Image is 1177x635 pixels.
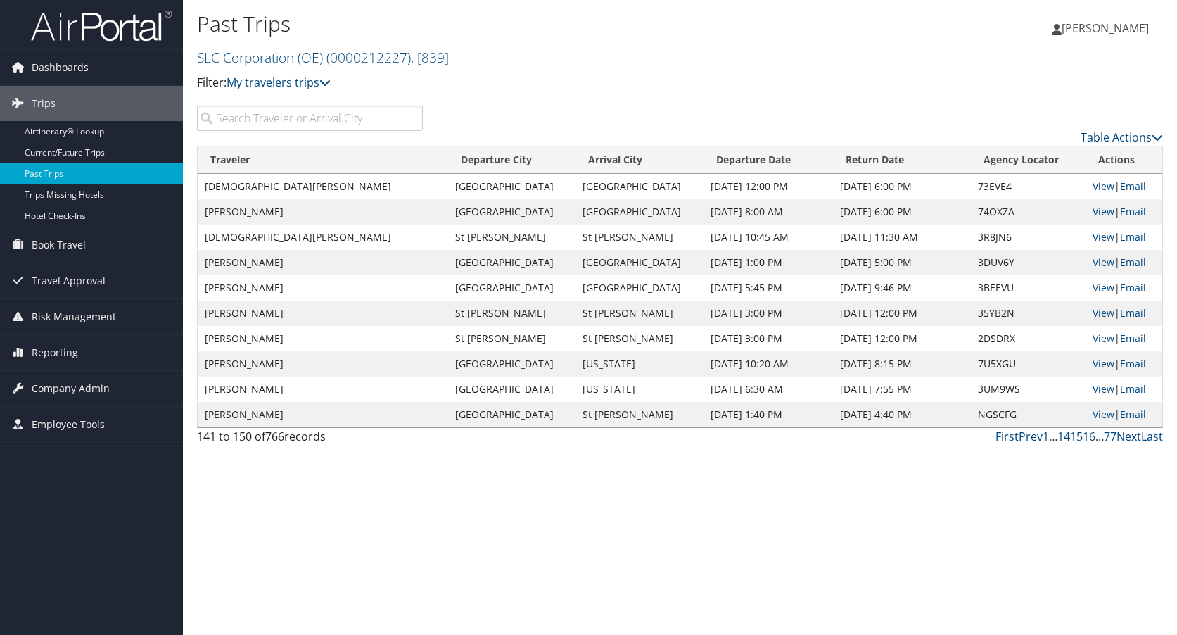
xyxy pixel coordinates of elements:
[1086,402,1162,427] td: |
[1093,408,1114,421] a: View
[971,351,1085,377] td: 7U5XGU
[448,402,576,427] td: [GEOGRAPHIC_DATA]
[265,429,284,444] span: 766
[971,225,1085,250] td: 3R8JN6
[971,146,1085,174] th: Agency Locator: activate to sort column ascending
[833,199,972,225] td: [DATE] 6:00 PM
[704,275,833,301] td: [DATE] 5:45 PM
[198,225,448,250] td: [DEMOGRAPHIC_DATA][PERSON_NAME]
[448,225,576,250] td: St [PERSON_NAME]
[1086,377,1162,402] td: |
[1120,281,1146,294] a: Email
[448,326,576,351] td: St [PERSON_NAME]
[1019,429,1043,444] a: Prev
[1093,230,1114,244] a: View
[198,275,448,301] td: [PERSON_NAME]
[1120,256,1146,269] a: Email
[1086,250,1162,275] td: |
[1095,429,1104,444] span: …
[995,429,1019,444] a: First
[575,275,704,301] td: [GEOGRAPHIC_DATA]
[575,377,704,402] td: [US_STATE]
[197,9,841,39] h1: Past Trips
[1086,199,1162,225] td: |
[575,402,704,427] td: St [PERSON_NAME]
[448,377,576,402] td: [GEOGRAPHIC_DATA]
[198,146,448,174] th: Traveler: activate to sort column ascending
[833,250,972,275] td: [DATE] 5:00 PM
[971,199,1085,225] td: 74OXZA
[32,407,105,442] span: Employee Tools
[1070,429,1083,444] a: 15
[1093,281,1114,294] a: View
[971,326,1085,351] td: 2DSDRX
[1093,332,1114,345] a: View
[1093,382,1114,396] a: View
[1120,180,1146,193] a: Email
[575,146,704,174] th: Arrival City: activate to sort column ascending
[1062,20,1149,36] span: [PERSON_NAME]
[1120,306,1146,320] a: Email
[448,174,576,199] td: [GEOGRAPHIC_DATA]
[1052,7,1163,49] a: [PERSON_NAME]
[575,250,704,275] td: [GEOGRAPHIC_DATA]
[1086,301,1162,326] td: |
[197,106,423,131] input: Search Traveler or Arrival City
[833,402,972,427] td: [DATE] 4:40 PM
[1093,357,1114,370] a: View
[971,174,1085,199] td: 73EVE4
[971,275,1085,301] td: 3BEEVU
[1120,382,1146,396] a: Email
[833,146,972,174] th: Return Date: activate to sort column ascending
[411,48,449,67] span: , [ 839 ]
[575,351,704,377] td: [US_STATE]
[198,174,448,199] td: [DEMOGRAPHIC_DATA][PERSON_NAME]
[1093,180,1114,193] a: View
[704,174,833,199] td: [DATE] 12:00 PM
[1086,225,1162,250] td: |
[704,377,833,402] td: [DATE] 6:30 AM
[198,301,448,326] td: [PERSON_NAME]
[32,263,106,298] span: Travel Approval
[197,428,423,452] div: 141 to 150 of records
[1120,332,1146,345] a: Email
[197,74,841,92] p: Filter:
[704,326,833,351] td: [DATE] 3:00 PM
[971,377,1085,402] td: 3UM9WS
[1086,174,1162,199] td: |
[197,48,449,67] a: SLC Corporation (OE)
[575,199,704,225] td: [GEOGRAPHIC_DATA]
[1120,230,1146,244] a: Email
[1116,429,1141,444] a: Next
[1104,429,1116,444] a: 77
[833,225,972,250] td: [DATE] 11:30 AM
[326,48,411,67] span: ( 0000212227 )
[448,199,576,225] td: [GEOGRAPHIC_DATA]
[704,225,833,250] td: [DATE] 10:45 AM
[198,250,448,275] td: [PERSON_NAME]
[448,301,576,326] td: St [PERSON_NAME]
[1093,205,1114,218] a: View
[971,250,1085,275] td: 3DUV6Y
[448,146,576,174] th: Departure City: activate to sort column ascending
[1043,429,1049,444] a: 1
[575,301,704,326] td: St [PERSON_NAME]
[198,351,448,377] td: [PERSON_NAME]
[575,225,704,250] td: St [PERSON_NAME]
[704,250,833,275] td: [DATE] 1:00 PM
[198,402,448,427] td: [PERSON_NAME]
[704,402,833,427] td: [DATE] 1:40 PM
[198,326,448,351] td: [PERSON_NAME]
[704,199,833,225] td: [DATE] 8:00 AM
[1141,429,1163,444] a: Last
[31,9,172,42] img: airportal-logo.png
[448,250,576,275] td: [GEOGRAPHIC_DATA]
[575,174,704,199] td: [GEOGRAPHIC_DATA]
[833,301,972,326] td: [DATE] 12:00 PM
[1057,429,1070,444] a: 14
[1086,326,1162,351] td: |
[1120,408,1146,421] a: Email
[833,351,972,377] td: [DATE] 8:15 PM
[833,275,972,301] td: [DATE] 9:46 PM
[971,301,1085,326] td: 35YB2N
